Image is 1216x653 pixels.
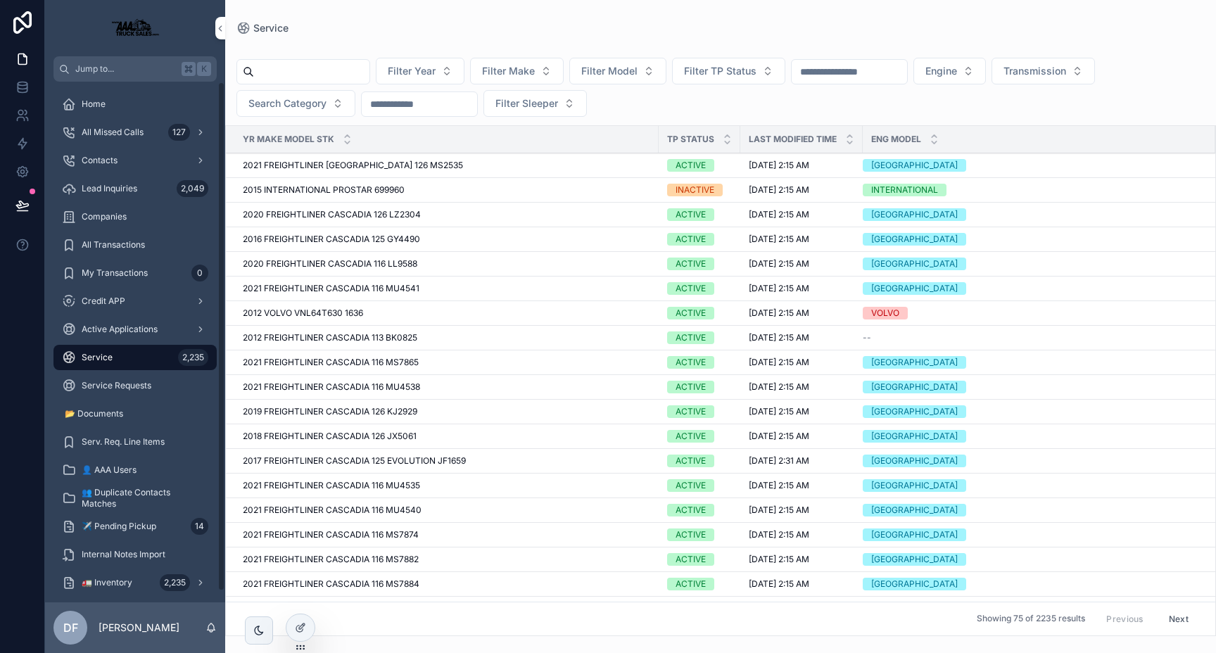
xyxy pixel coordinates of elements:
[243,529,419,540] span: 2021 FREIGHTLINER CASCADIA 116 MS7874
[749,209,854,220] a: [DATE] 2:15 AM
[243,578,419,590] span: 2021 FREIGHTLINER CASCADIA 116 MS7884
[82,99,106,110] span: Home
[53,260,217,286] a: My Transactions0
[483,90,587,117] button: Select Button
[676,258,706,270] div: ACTIVE
[871,405,958,418] div: [GEOGRAPHIC_DATA]
[53,429,217,455] a: Serv. Req. Line Items
[863,208,1198,221] a: [GEOGRAPHIC_DATA]
[667,233,732,246] a: ACTIVE
[53,457,217,483] a: 👤 AAA Users
[243,160,650,171] a: 2021 FREIGHTLINER [GEOGRAPHIC_DATA] 126 MS2535
[82,183,137,194] span: Lead Inquiries
[676,528,706,541] div: ACTIVE
[248,96,327,110] span: Search Category
[871,307,899,319] div: VOLVO
[667,479,732,492] a: ACTIVE
[667,208,732,221] a: ACTIVE
[749,554,854,565] a: [DATE] 2:15 AM
[749,381,809,393] span: [DATE] 2:15 AM
[667,307,732,319] a: ACTIVE
[667,381,732,393] a: ACTIVE
[871,528,958,541] div: [GEOGRAPHIC_DATA]
[82,324,158,335] span: Active Applications
[667,578,732,590] a: ACTIVE
[243,209,421,220] span: 2020 FREIGHTLINER CASCADIA 126 LZ2304
[871,381,958,393] div: [GEOGRAPHIC_DATA]
[871,208,958,221] div: [GEOGRAPHIC_DATA]
[667,528,732,541] a: ACTIVE
[871,258,958,270] div: [GEOGRAPHIC_DATA]
[53,120,217,145] a: All Missed Calls127
[749,480,809,491] span: [DATE] 2:15 AM
[667,184,732,196] a: INACTIVE
[749,381,854,393] a: [DATE] 2:15 AM
[913,58,986,84] button: Select Button
[871,504,958,516] div: [GEOGRAPHIC_DATA]
[53,345,217,370] a: Service2,235
[749,480,854,491] a: [DATE] 2:15 AM
[749,209,809,220] span: [DATE] 2:15 AM
[198,63,210,75] span: K
[863,332,871,343] span: --
[749,505,854,516] a: [DATE] 2:15 AM
[749,308,809,319] span: [DATE] 2:15 AM
[749,578,854,590] a: [DATE] 2:15 AM
[495,96,558,110] span: Filter Sleeper
[863,479,1198,492] a: [GEOGRAPHIC_DATA]
[82,211,127,222] span: Companies
[82,380,151,391] span: Service Requests
[925,64,957,78] span: Engine
[1159,608,1198,630] button: Next
[243,258,650,270] a: 2020 FREIGHTLINER CASCADIA 116 LL9588
[243,505,422,516] span: 2021 FREIGHTLINER CASCADIA 116 MU4540
[667,331,732,344] a: ACTIVE
[863,578,1198,590] a: [GEOGRAPHIC_DATA]
[168,124,190,141] div: 127
[749,234,854,245] a: [DATE] 2:15 AM
[569,58,666,84] button: Select Button
[82,296,125,307] span: Credit APP
[53,542,217,567] a: Internal Notes Import
[243,308,650,319] a: 2012 VOLVO VNL64T630 1636
[243,184,650,196] a: 2015 INTERNATIONAL PROSTAR 699960
[871,233,958,246] div: [GEOGRAPHIC_DATA]
[82,521,156,532] span: ✈️ Pending Pickup
[243,554,419,565] span: 2021 FREIGHTLINER CASCADIA 116 MS7882
[243,357,650,368] a: 2021 FREIGHTLINER CASCADIA 116 MS7865
[676,356,706,369] div: ACTIVE
[871,455,958,467] div: [GEOGRAPHIC_DATA]
[749,406,854,417] a: [DATE] 2:15 AM
[482,64,535,78] span: Filter Make
[243,455,650,467] a: 2017 FREIGHTLINER CASCADIA 125 EVOLUTION JF1659
[749,578,809,590] span: [DATE] 2:15 AM
[676,553,706,566] div: ACTIVE
[676,455,706,467] div: ACTIVE
[243,455,466,467] span: 2017 FREIGHTLINER CASCADIA 125 EVOLUTION JF1659
[863,504,1198,516] a: [GEOGRAPHIC_DATA]
[676,159,706,172] div: ACTIVE
[863,405,1198,418] a: [GEOGRAPHIC_DATA]
[749,258,809,270] span: [DATE] 2:15 AM
[871,430,958,443] div: [GEOGRAPHIC_DATA]
[871,578,958,590] div: [GEOGRAPHIC_DATA]
[992,58,1095,84] button: Select Button
[53,401,217,426] a: 📂 Documents
[863,332,1198,343] a: --
[863,381,1198,393] a: [GEOGRAPHIC_DATA]
[53,91,217,117] a: Home
[75,63,176,75] span: Jump to...
[243,505,650,516] a: 2021 FREIGHTLINER CASCADIA 116 MU4540
[191,265,208,281] div: 0
[243,480,420,491] span: 2021 FREIGHTLINER CASCADIA 116 MU4535
[667,282,732,295] a: ACTIVE
[749,283,854,294] a: [DATE] 2:15 AM
[191,518,208,535] div: 14
[243,234,650,245] a: 2016 FREIGHTLINER CASCADIA 125 GY4490
[667,258,732,270] a: ACTIVE
[667,405,732,418] a: ACTIVE
[863,233,1198,246] a: [GEOGRAPHIC_DATA]
[667,356,732,369] a: ACTIVE
[749,308,854,319] a: [DATE] 2:15 AM
[388,64,436,78] span: Filter Year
